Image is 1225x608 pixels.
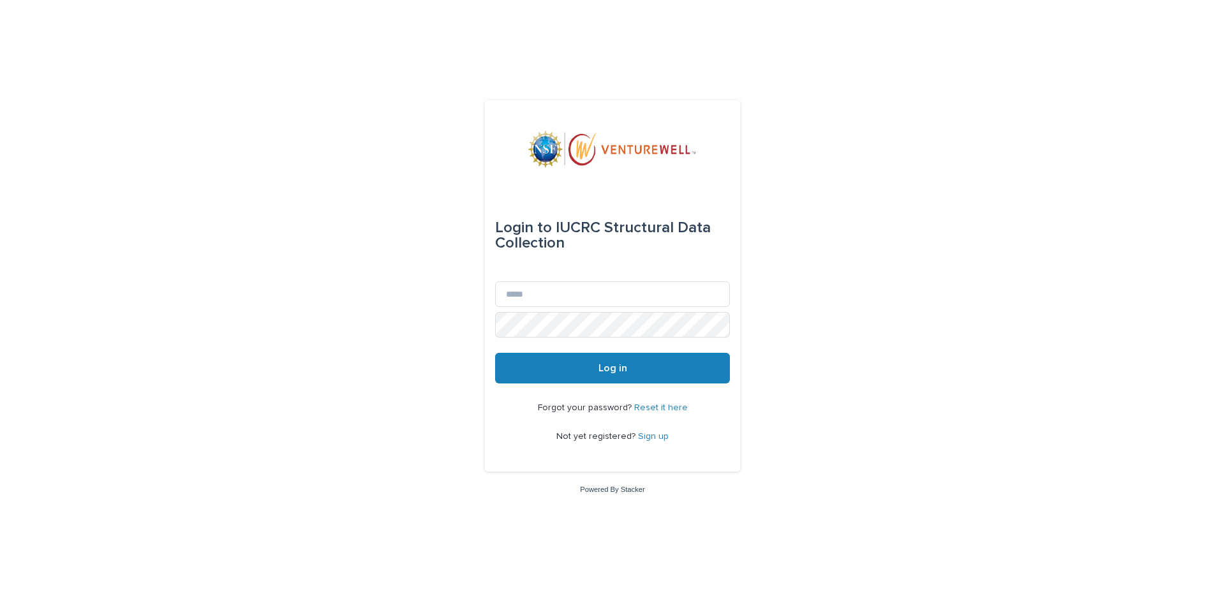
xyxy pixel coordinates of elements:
span: Forgot your password? [538,403,634,412]
img: mWhVGmOKROS2pZaMU8FQ [528,131,697,169]
span: Login to [495,220,552,235]
a: Sign up [638,432,669,441]
a: Powered By Stacker [580,486,644,493]
button: Log in [495,353,730,383]
span: Not yet registered? [556,432,638,441]
span: Log in [598,363,627,373]
div: IUCRC Structural Data Collection [495,210,730,261]
a: Reset it here [634,403,688,412]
